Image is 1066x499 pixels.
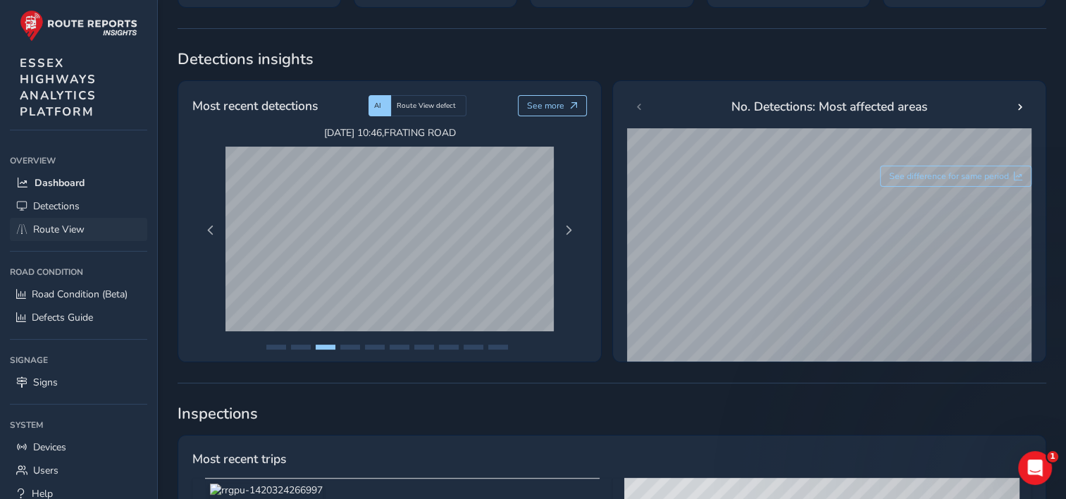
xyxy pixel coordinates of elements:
[391,95,466,116] div: Route View defect
[10,414,147,436] div: System
[439,345,459,350] button: Page 8
[731,97,927,116] span: No. Detections: Most affected areas
[1047,451,1058,462] span: 1
[414,345,434,350] button: Page 7
[518,95,588,116] button: See more
[291,345,311,350] button: Page 2
[33,376,58,389] span: Signs
[10,459,147,482] a: Users
[464,345,483,350] button: Page 9
[178,49,1046,70] span: Detections insights
[225,126,554,140] span: [DATE] 10:46 , FRATING ROAD
[10,218,147,241] a: Route View
[266,345,286,350] button: Page 1
[33,199,80,213] span: Detections
[20,55,97,120] span: ESSEX HIGHWAYS ANALYTICS PLATFORM
[201,221,221,240] button: Previous Page
[10,150,147,171] div: Overview
[527,100,564,111] span: See more
[390,345,409,350] button: Page 6
[1018,451,1052,485] iframe: Intercom live chat
[178,403,1046,424] span: Inspections
[33,464,58,477] span: Users
[33,223,85,236] span: Route View
[10,171,147,195] a: Dashboard
[10,283,147,306] a: Road Condition (Beta)
[192,97,318,115] span: Most recent detections
[365,345,385,350] button: Page 5
[559,221,578,240] button: Next Page
[32,311,93,324] span: Defects Guide
[488,345,508,350] button: Page 10
[889,171,1009,182] span: See difference for same period
[10,261,147,283] div: Road Condition
[192,450,286,468] span: Most recent trips
[32,288,128,301] span: Road Condition (Beta)
[374,101,381,111] span: AI
[880,166,1032,187] button: See difference for same period
[340,345,360,350] button: Page 4
[10,436,147,459] a: Devices
[10,306,147,329] a: Defects Guide
[397,101,456,111] span: Route View defect
[35,176,85,190] span: Dashboard
[10,371,147,394] a: Signs
[10,350,147,371] div: Signage
[368,95,391,116] div: AI
[316,345,335,350] button: Page 3
[10,195,147,218] a: Detections
[20,10,137,42] img: rr logo
[33,441,66,454] span: Devices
